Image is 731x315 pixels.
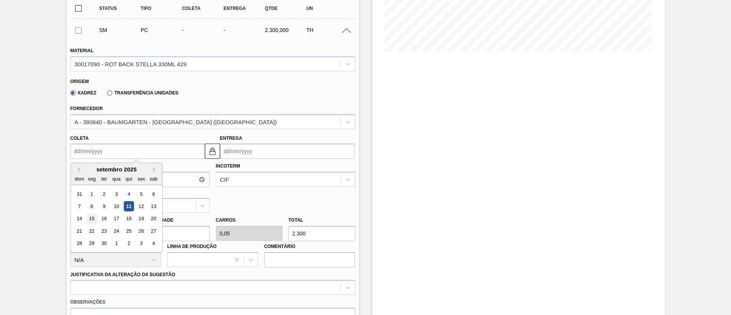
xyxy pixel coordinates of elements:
div: CIF [220,176,229,183]
label: Justificativa da Alteração da Sugestão [70,272,176,277]
div: Tipo [139,6,185,11]
label: Transferência Unidades [107,90,178,96]
div: TH [305,27,351,33]
button: Next Month [153,167,158,172]
div: Choose quinta-feira, 25 de setembro de 2025 [123,226,134,236]
div: Choose terça-feira, 9 de setembro de 2025 [99,201,109,211]
div: qui [123,174,134,184]
div: Choose terça-feira, 23 de setembro de 2025 [99,226,109,236]
div: ter [99,174,109,184]
div: 30017090 - ROT BACK STELLA 330ML 429 [75,61,187,67]
div: Choose quarta-feira, 3 de setembro de 2025 [111,189,121,199]
div: - [222,27,268,33]
div: sab [148,174,158,184]
label: Entrega [220,136,243,141]
div: Choose domingo, 31 de agosto de 2025 [74,189,85,199]
div: month 2025-09 [73,188,160,249]
div: Coleta [180,6,226,11]
div: Choose quarta-feira, 10 de setembro de 2025 [111,201,121,211]
div: Pedido de Compra [139,27,185,33]
input: dd/mm/yyyy [70,144,205,159]
div: Choose segunda-feira, 8 de setembro de 2025 [86,201,97,211]
div: Choose quinta-feira, 4 de setembro de 2025 [123,189,134,199]
div: setembro 2025 [71,166,162,173]
div: Choose sexta-feira, 3 de outubro de 2025 [136,238,146,249]
div: Sugestão Manual [97,27,144,33]
input: dd/mm/yyyy [220,144,354,159]
div: UN [305,6,351,11]
div: Choose sexta-feira, 5 de setembro de 2025 [136,189,146,199]
label: Fornecedor [70,106,103,111]
div: Choose terça-feira, 30 de setembro de 2025 [99,238,109,249]
div: sex [136,174,146,184]
div: Choose segunda-feira, 1 de setembro de 2025 [86,189,97,199]
div: Choose sábado, 6 de setembro de 2025 [148,189,158,199]
div: Choose quarta-feira, 24 de setembro de 2025 [111,226,121,236]
div: Choose segunda-feira, 29 de setembro de 2025 [86,238,97,249]
div: Choose domingo, 21 de setembro de 2025 [74,226,85,236]
label: Xadrez [70,90,97,96]
div: Choose domingo, 14 de setembro de 2025 [74,214,85,224]
div: seg [86,174,97,184]
div: Entrega [222,6,268,11]
label: Hora Entrega [70,161,210,172]
label: Carros [216,217,236,223]
div: dom [74,174,85,184]
label: Origem [70,79,89,84]
div: qua [111,174,121,184]
div: Status [97,6,144,11]
div: A - 380840 - BAUMGARTEN - [GEOGRAPHIC_DATA] ([GEOGRAPHIC_DATA]) [75,118,277,125]
div: Choose terça-feira, 16 de setembro de 2025 [99,214,109,224]
label: Linha de Produção [167,244,217,249]
label: Total [289,217,303,223]
div: Choose quarta-feira, 1 de outubro de 2025 [111,238,121,249]
div: Choose sábado, 27 de setembro de 2025 [148,226,158,236]
div: Choose sábado, 20 de setembro de 2025 [148,214,158,224]
div: Choose segunda-feira, 15 de setembro de 2025 [86,214,97,224]
label: Material [70,48,94,53]
div: 2.300,000 [263,27,309,33]
div: Choose quinta-feira, 2 de outubro de 2025 [123,238,134,249]
label: Incoterm [216,163,240,169]
div: Choose domingo, 28 de setembro de 2025 [74,238,85,249]
div: Choose sábado, 4 de outubro de 2025 [148,238,158,249]
div: - [180,27,226,33]
button: locked [205,144,220,159]
button: Previous Month [75,167,80,172]
div: Choose sexta-feira, 26 de setembro de 2025 [136,226,146,236]
div: Choose quarta-feira, 17 de setembro de 2025 [111,214,121,224]
div: Choose domingo, 7 de setembro de 2025 [74,201,85,211]
div: Choose quinta-feira, 11 de setembro de 2025 [123,201,134,211]
div: Choose sexta-feira, 19 de setembro de 2025 [136,214,146,224]
label: Comentário [264,241,355,252]
div: Choose quinta-feira, 18 de setembro de 2025 [123,214,134,224]
div: Choose terça-feira, 2 de setembro de 2025 [99,189,109,199]
div: Choose segunda-feira, 22 de setembro de 2025 [86,226,97,236]
div: Choose sábado, 13 de setembro de 2025 [148,201,158,211]
div: Choose sexta-feira, 12 de setembro de 2025 [136,201,146,211]
label: Coleta [70,136,89,141]
label: Observações [70,297,355,308]
div: Qtde [263,6,309,11]
img: locked [208,147,217,156]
